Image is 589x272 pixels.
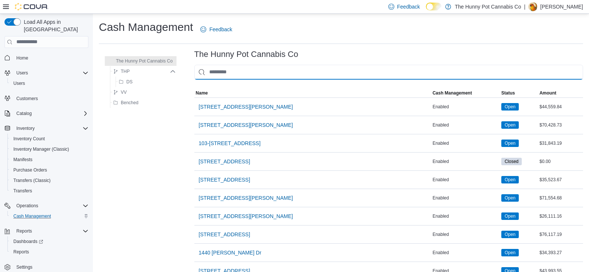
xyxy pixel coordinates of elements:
span: Open [505,176,515,183]
span: Cash Management [433,90,472,96]
span: Open [505,103,515,110]
button: 103-[STREET_ADDRESS] [196,136,264,151]
button: Cash Management [7,211,91,221]
span: Inventory Count [10,134,88,143]
span: Open [505,213,515,220]
span: Users [10,79,88,88]
button: [STREET_ADDRESS][PERSON_NAME] [196,118,296,132]
span: Users [13,68,88,77]
span: DS [126,79,133,85]
button: Reports [13,227,35,236]
span: Reports [16,228,32,234]
span: Inventory Manager (Classic) [13,146,69,152]
button: Inventory Manager (Classic) [7,144,91,154]
span: Reports [10,247,88,256]
span: VV [121,89,127,95]
button: Operations [13,201,41,210]
div: Andy Ramgobin [528,2,537,11]
span: Inventory [16,125,35,131]
span: 1440 [PERSON_NAME] Dr [199,249,262,256]
span: Open [501,176,519,183]
div: $70,428.73 [538,121,583,129]
div: Enabled [431,175,500,184]
span: [STREET_ADDRESS][PERSON_NAME] [199,103,293,111]
button: Catalog [13,109,35,118]
img: Cova [15,3,48,10]
button: Users [7,78,91,89]
a: Reports [10,247,32,256]
button: Name [194,89,431,97]
div: Enabled [431,193,500,202]
button: Manifests [7,154,91,165]
button: Transfers (Classic) [7,175,91,186]
span: Open [505,249,515,256]
div: $44,559.84 [538,102,583,111]
span: Transfers [13,188,32,194]
a: Home [13,54,31,63]
a: Transfers [10,186,35,195]
button: Purchase Orders [7,165,91,175]
span: Catalog [13,109,88,118]
span: [STREET_ADDRESS][PERSON_NAME] [199,121,293,129]
span: Reports [13,227,88,236]
span: Dashboards [10,237,88,246]
div: $31,843.19 [538,139,583,148]
span: Transfers (Classic) [13,177,51,183]
span: [STREET_ADDRESS] [199,231,250,238]
a: Inventory Count [10,134,48,143]
h3: The Hunny Pot Cannabis Co [194,50,298,59]
span: [STREET_ADDRESS] [199,158,250,165]
span: Open [501,249,519,256]
button: Benched [110,98,141,107]
span: Dashboards [13,239,43,244]
span: Inventory [13,124,88,133]
button: Customers [1,93,91,104]
button: Cash Management [431,89,500,97]
span: Open [501,231,519,238]
button: [STREET_ADDRESS] [196,172,253,187]
span: Open [505,122,515,128]
button: Users [1,68,91,78]
button: THP [110,67,133,76]
span: Transfers [10,186,88,195]
div: Enabled [431,212,500,221]
div: $0.00 [538,157,583,166]
input: This is a search bar. As you type, the results lower in the page will automatically filter. [194,65,583,80]
a: Manifests [10,155,35,164]
button: DS [116,77,136,86]
button: Amount [538,89,583,97]
span: Open [501,212,519,220]
span: Operations [16,203,38,209]
button: 1440 [PERSON_NAME] Dr [196,245,265,260]
span: [STREET_ADDRESS][PERSON_NAME] [199,194,293,202]
span: Customers [16,96,38,102]
button: Transfers [7,186,91,196]
div: Enabled [431,102,500,111]
span: Settings [16,264,32,270]
span: Customers [13,94,88,103]
a: Inventory Manager (Classic) [10,145,72,154]
button: [STREET_ADDRESS] [196,227,253,242]
div: $71,554.68 [538,193,583,202]
div: Enabled [431,139,500,148]
span: Benched [121,100,138,106]
span: Catalog [16,111,32,116]
div: $34,393.27 [538,248,583,257]
button: Inventory [13,124,38,133]
button: [STREET_ADDRESS] [196,154,253,169]
div: Enabled [431,248,500,257]
button: [STREET_ADDRESS][PERSON_NAME] [196,209,296,224]
button: Home [1,52,91,63]
button: Reports [1,226,91,236]
span: Cash Management [13,213,51,219]
button: [STREET_ADDRESS][PERSON_NAME] [196,99,296,114]
span: Users [16,70,28,76]
span: Closed [505,158,518,165]
span: Home [13,53,88,63]
button: Inventory Count [7,134,91,144]
span: Inventory Manager (Classic) [10,145,88,154]
span: Cash Management [10,212,88,221]
div: $35,523.67 [538,175,583,184]
a: Settings [13,263,35,272]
